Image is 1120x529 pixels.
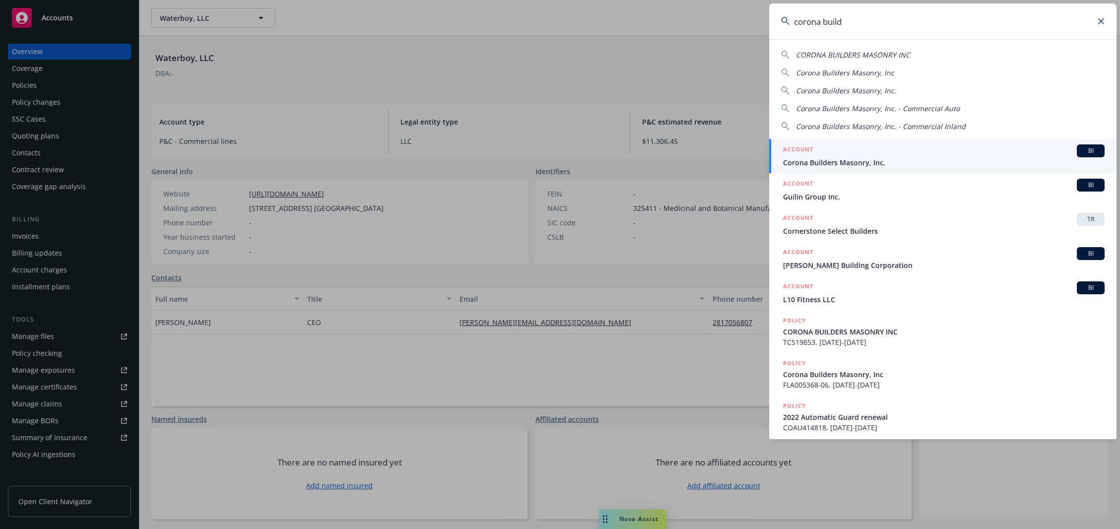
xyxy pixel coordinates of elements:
[783,358,806,368] h5: POLICY
[783,260,1105,270] span: [PERSON_NAME] Building Corporation
[769,396,1117,438] a: POLICY2022 Automatic Guard renewalCOAU414818, [DATE]-[DATE]
[1081,283,1101,292] span: BI
[1081,249,1101,258] span: BI
[783,337,1105,347] span: TCS19853, [DATE]-[DATE]
[796,68,894,77] span: Corona Builders Masonry, Inc
[796,50,910,60] span: CORONA BUILDERS MASONRY INC
[783,213,813,225] h5: ACCOUNT
[783,192,1105,202] span: Guilin Group Inc.
[796,122,966,131] span: Corona Builders Masonry, Inc. - Commercial Inland
[783,412,1105,422] span: 2022 Automatic Guard renewal
[769,276,1117,310] a: ACCOUNTBIL10 Fitness LLC
[783,422,1105,433] span: COAU414818, [DATE]-[DATE]
[769,139,1117,173] a: ACCOUNTBICorona Builders Masonry, Inc.
[769,242,1117,276] a: ACCOUNTBI[PERSON_NAME] Building Corporation
[769,173,1117,207] a: ACCOUNTBIGuilin Group Inc.
[783,327,1105,337] span: CORONA BUILDERS MASONRY INC
[769,353,1117,396] a: POLICYCorona Builders Masonry, IncFLA005368-06, [DATE]-[DATE]
[783,226,1105,236] span: Cornerstone Select Builders
[783,247,813,259] h5: ACCOUNT
[769,3,1117,39] input: Search...
[1081,215,1101,224] span: TR
[783,401,806,411] h5: POLICY
[796,86,896,95] span: Corona Builders Masonry, Inc.
[796,104,960,113] span: Corona Builders Masonry, Inc. - Commercial Auto
[783,144,813,156] h5: ACCOUNT
[783,179,813,191] h5: ACCOUNT
[769,207,1117,242] a: ACCOUNTTRCornerstone Select Builders
[783,380,1105,390] span: FLA005368-06, [DATE]-[DATE]
[783,294,1105,305] span: L10 Fitness LLC
[1081,181,1101,190] span: BI
[783,316,806,326] h5: POLICY
[783,281,813,293] h5: ACCOUNT
[783,369,1105,380] span: Corona Builders Masonry, Inc
[769,310,1117,353] a: POLICYCORONA BUILDERS MASONRY INCTCS19853, [DATE]-[DATE]
[1081,146,1101,155] span: BI
[783,157,1105,168] span: Corona Builders Masonry, Inc.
